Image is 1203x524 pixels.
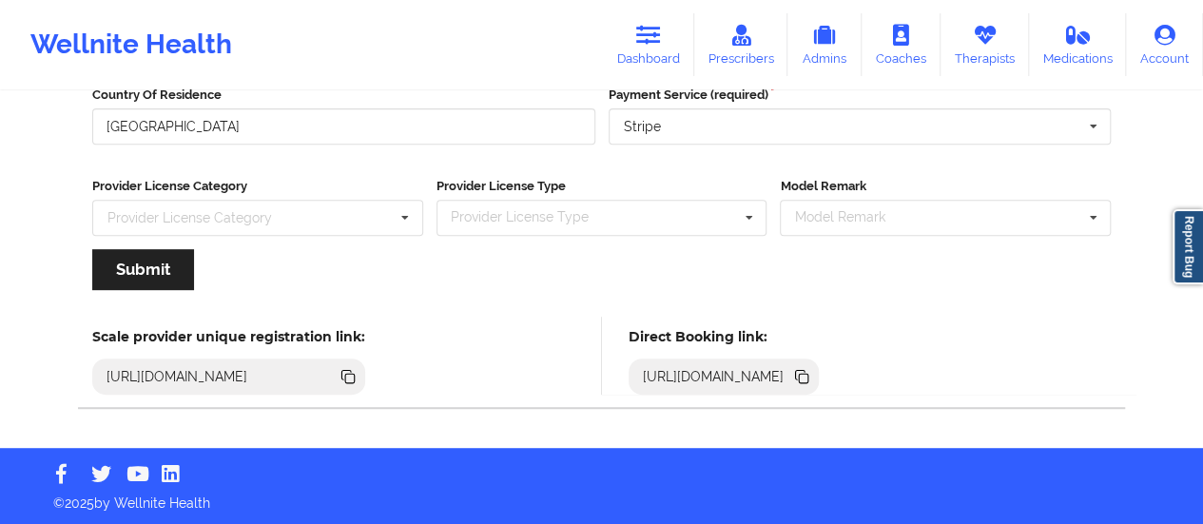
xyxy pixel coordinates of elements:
[629,328,820,345] h5: Direct Booking link:
[780,177,1111,196] label: Model Remark
[694,13,788,76] a: Prescribers
[437,177,767,196] label: Provider License Type
[92,86,595,105] label: Country Of Residence
[40,480,1163,513] p: © 2025 by Wellnite Health
[92,328,365,345] h5: Scale provider unique registration link:
[635,367,792,386] div: [URL][DOMAIN_NAME]
[603,13,694,76] a: Dashboard
[941,13,1029,76] a: Therapists
[787,13,862,76] a: Admins
[789,206,912,228] div: Model Remark
[624,120,661,133] div: Stripe
[1126,13,1203,76] a: Account
[1029,13,1127,76] a: Medications
[862,13,941,76] a: Coaches
[107,211,272,224] div: Provider License Category
[1173,209,1203,284] a: Report Bug
[99,367,256,386] div: [URL][DOMAIN_NAME]
[92,177,423,196] label: Provider License Category
[609,86,1112,105] label: Payment Service (required)
[446,206,616,228] div: Provider License Type
[92,249,194,290] button: Submit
